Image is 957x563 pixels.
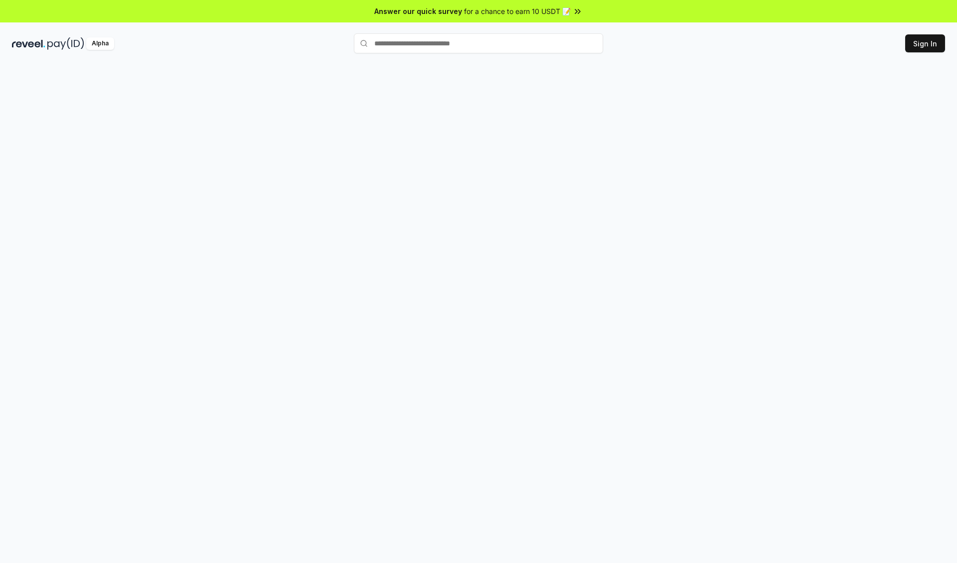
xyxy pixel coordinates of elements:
span: for a chance to earn 10 USDT 📝 [464,6,571,16]
button: Sign In [905,34,945,52]
img: pay_id [47,37,84,50]
img: reveel_dark [12,37,45,50]
span: Answer our quick survey [374,6,462,16]
div: Alpha [86,37,114,50]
